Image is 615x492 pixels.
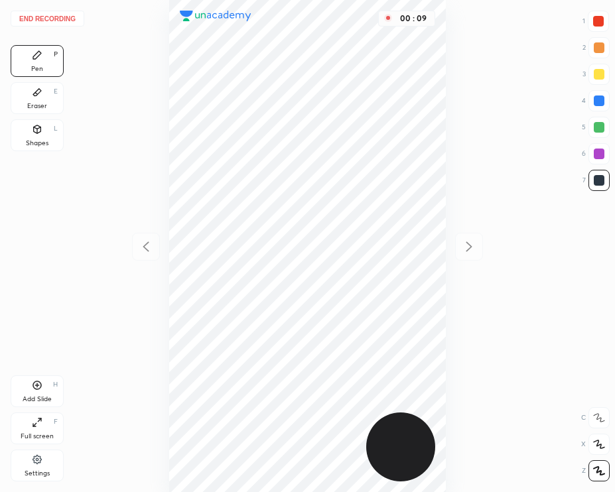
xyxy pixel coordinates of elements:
[582,170,610,191] div: 7
[582,117,610,138] div: 5
[582,64,610,85] div: 3
[27,103,47,109] div: Eraser
[180,11,251,21] img: logo.38c385cc.svg
[582,90,610,111] div: 4
[582,460,610,481] div: Z
[25,470,50,477] div: Settings
[582,11,609,32] div: 1
[11,11,84,27] button: End recording
[31,66,43,72] div: Pen
[54,418,58,425] div: F
[581,407,610,428] div: C
[21,433,54,440] div: Full screen
[26,140,48,147] div: Shapes
[581,434,610,455] div: X
[54,51,58,58] div: P
[397,14,429,23] div: 00 : 09
[53,381,58,388] div: H
[582,37,610,58] div: 2
[582,143,610,164] div: 6
[54,125,58,132] div: L
[54,88,58,95] div: E
[23,396,52,402] div: Add Slide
